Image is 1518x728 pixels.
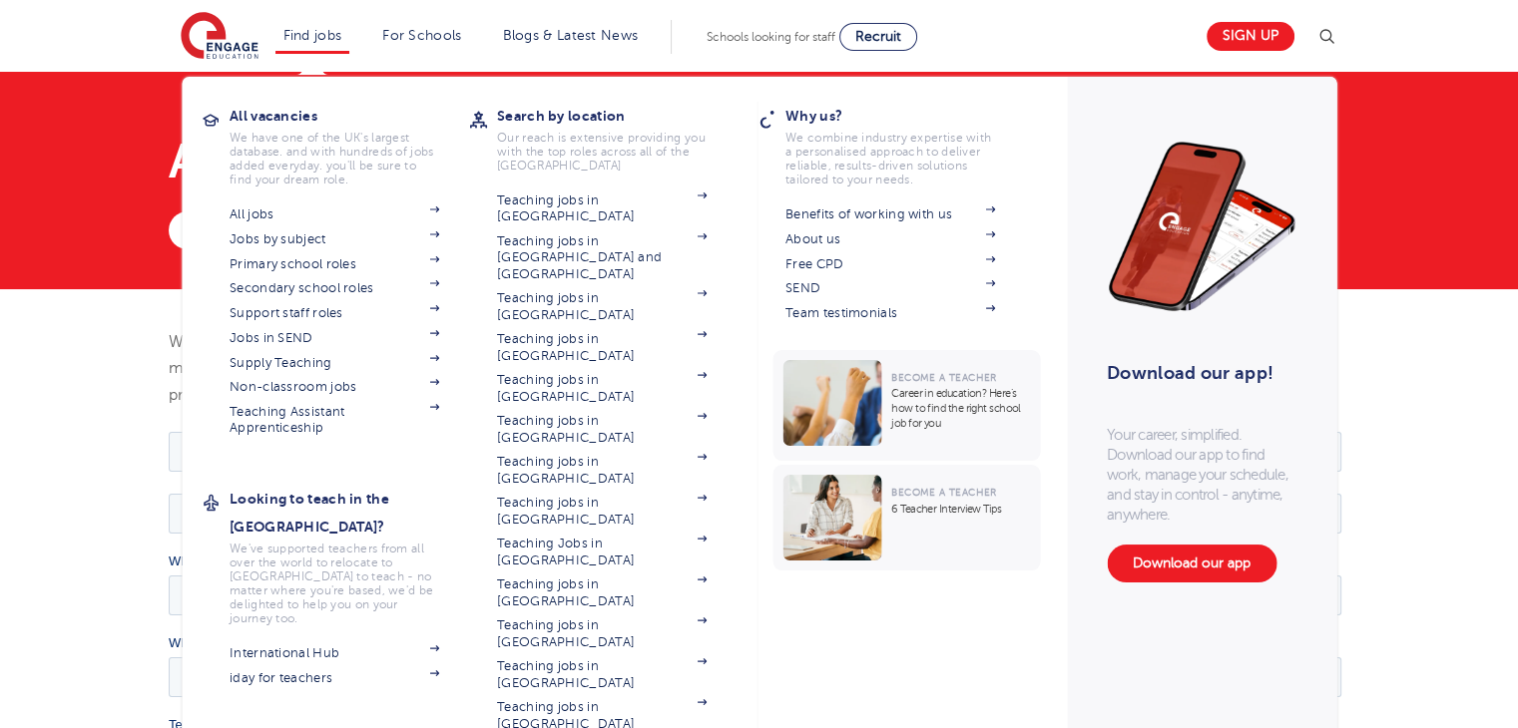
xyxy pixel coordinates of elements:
[785,280,995,296] a: SEND
[772,465,1045,570] a: Become a Teacher6 Teacher Interview Tips
[230,542,439,625] p: We've supported teachers from all over the world to relocate to [GEOGRAPHIC_DATA] to teach - no m...
[839,23,917,51] a: Recruit
[497,102,737,130] h3: Search by location
[497,536,707,568] a: Teaching Jobs in [GEOGRAPHIC_DATA]
[230,231,439,247] a: Jobs by subject
[785,206,995,222] a: Benefits of working with us
[23,523,223,538] span: Subscribe to updates from Engage
[230,485,469,541] h3: Looking to teach in the [GEOGRAPHIC_DATA]?
[772,350,1045,461] a: Become a TeacherCareer in education? Here’s how to find the right school job for you
[591,4,1174,44] input: *Last name
[1107,425,1296,525] p: Your career, simplified. Download our app to find work, manage your schedule, and stay in control...
[169,211,252,249] a: Back
[891,487,996,498] span: Become a Teacher
[497,495,707,528] a: Teaching jobs in [GEOGRAPHIC_DATA]
[891,372,996,383] span: Become a Teacher
[497,331,707,364] a: Teaching jobs in [GEOGRAPHIC_DATA]
[497,233,707,282] a: Teaching jobs in [GEOGRAPHIC_DATA] and [GEOGRAPHIC_DATA]
[497,576,707,609] a: Teaching jobs in [GEOGRAPHIC_DATA]
[497,372,707,405] a: Teaching jobs in [GEOGRAPHIC_DATA]
[230,330,439,346] a: Jobs in SEND
[382,28,461,43] a: For Schools
[497,413,707,446] a: Teaching jobs in [GEOGRAPHIC_DATA]
[497,454,707,487] a: Teaching jobs in [GEOGRAPHIC_DATA]
[230,280,439,296] a: Secondary school roles
[1107,351,1287,395] h3: Download our app!
[497,290,707,323] a: Teaching jobs in [GEOGRAPHIC_DATA]
[169,329,946,408] p: We will store your first name, last name, email address, contact number, location and CV to enabl...
[785,102,1025,130] h3: Why us?
[891,386,1030,431] p: Career in education? Here’s how to find the right school job for you
[283,28,342,43] a: Find jobs
[5,522,18,535] input: Subscribe to updates from Engage
[497,131,707,173] p: Our reach is extensive providing you with the top roles across all of the [GEOGRAPHIC_DATA]
[230,670,439,686] a: iday for teachers
[707,30,835,44] span: Schools looking for staff
[591,66,1174,106] input: *Contact Number
[230,645,439,661] a: International Hub
[891,502,1030,517] p: 6 Teacher Interview Tips
[503,28,639,43] a: Blogs & Latest News
[230,485,469,625] a: Looking to teach in the [GEOGRAPHIC_DATA]?We've supported teachers from all over the world to rel...
[1107,545,1276,582] a: Download our app
[785,231,995,247] a: About us
[497,102,737,173] a: Search by locationOur reach is extensive providing you with the top roles across all of the [GEOG...
[230,102,469,186] a: All vacanciesWe have one of the UK's largest database. and with hundreds of jobs added everyday. ...
[230,404,439,437] a: Teaching Assistant Apprenticeship
[230,379,439,395] a: Non-classroom jobs
[785,131,995,186] p: We combine industry expertise with a personalised approach to deliver reliable, results-driven so...
[497,658,707,691] a: Teaching jobs in [GEOGRAPHIC_DATA]
[1207,22,1294,51] a: Sign up
[169,138,1349,185] h1: Application For Graduate Teaching Assistant
[230,305,439,321] a: Support staff roles
[230,355,439,371] a: Supply Teaching
[230,206,439,222] a: All jobs
[230,131,439,186] p: We have one of the UK's largest database. and with hundreds of jobs added everyday. you'll be sur...
[497,192,707,225] a: Teaching jobs in [GEOGRAPHIC_DATA]
[785,102,1025,186] a: Why us?We combine industry expertise with a personalised approach to deliver reliable, results-dr...
[181,12,258,62] img: Engage Education
[230,102,469,130] h3: All vacancies
[855,29,901,44] span: Recruit
[785,305,995,321] a: Team testimonials
[230,256,439,272] a: Primary school roles
[785,256,995,272] a: Free CPD
[497,617,707,650] a: Teaching jobs in [GEOGRAPHIC_DATA]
